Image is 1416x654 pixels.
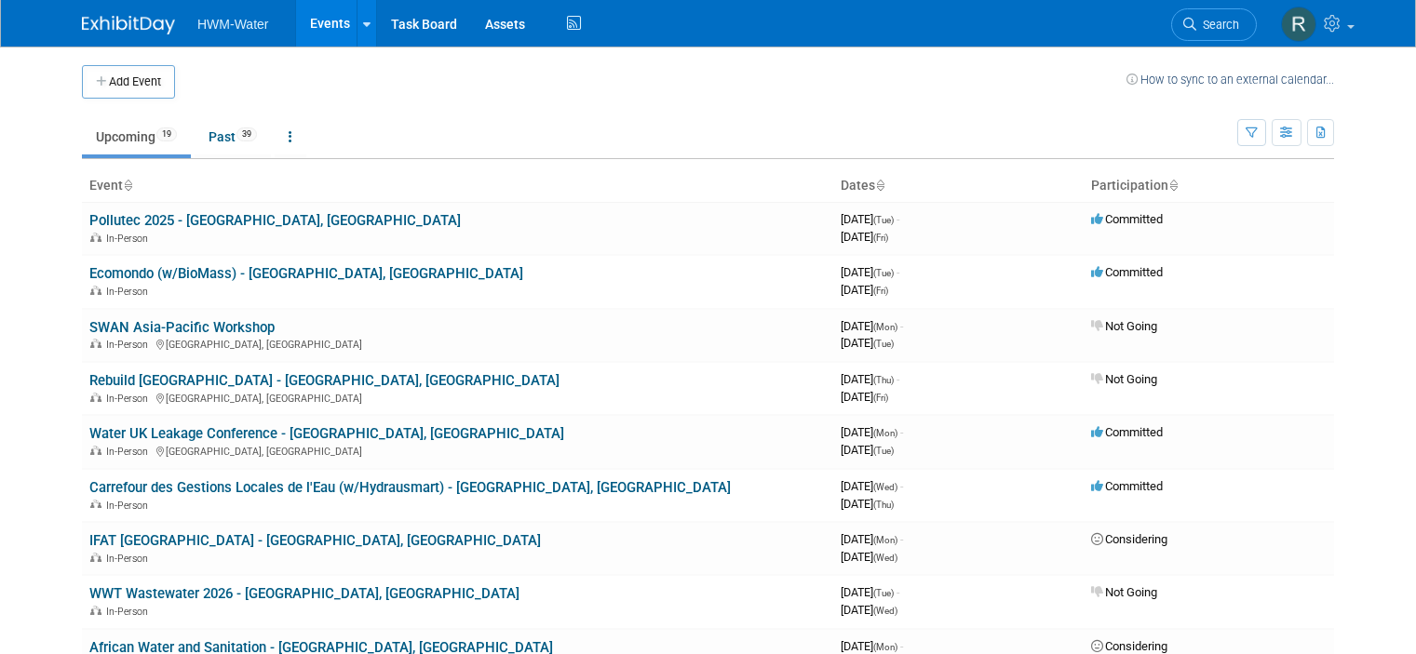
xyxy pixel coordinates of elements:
span: [DATE] [841,319,903,333]
span: In-Person [106,446,154,458]
a: Ecomondo (w/BioMass) - [GEOGRAPHIC_DATA], [GEOGRAPHIC_DATA] [89,265,523,282]
img: Rhys Salkeld [1281,7,1316,42]
span: [DATE] [841,639,903,653]
span: 19 [156,127,177,141]
span: Committed [1091,212,1163,226]
img: In-Person Event [90,553,101,562]
span: - [900,639,903,653]
img: In-Person Event [90,393,101,402]
div: [GEOGRAPHIC_DATA], [GEOGRAPHIC_DATA] [89,443,826,458]
span: (Mon) [873,322,897,332]
span: (Wed) [873,606,897,616]
span: In-Person [106,339,154,351]
a: Sort by Participation Type [1168,178,1178,193]
span: Committed [1091,265,1163,279]
span: - [897,212,899,226]
a: How to sync to an external calendar... [1126,73,1334,87]
span: Committed [1091,479,1163,493]
img: In-Person Event [90,606,101,615]
span: (Wed) [873,482,897,492]
span: - [900,532,903,546]
span: [DATE] [841,425,903,439]
span: [DATE] [841,390,888,404]
a: Past39 [195,119,271,154]
span: (Mon) [873,535,897,545]
span: - [897,585,899,599]
img: ExhibitDay [82,16,175,34]
img: In-Person Event [90,339,101,348]
span: HWM-Water [197,17,268,32]
span: Considering [1091,639,1167,653]
div: [GEOGRAPHIC_DATA], [GEOGRAPHIC_DATA] [89,390,826,405]
span: (Thu) [873,375,894,385]
a: Pollutec 2025 - [GEOGRAPHIC_DATA], [GEOGRAPHIC_DATA] [89,212,461,229]
span: (Fri) [873,233,888,243]
th: Event [82,170,833,202]
a: Upcoming19 [82,119,191,154]
span: [DATE] [841,443,894,457]
span: (Tue) [873,339,894,349]
span: In-Person [106,393,154,405]
span: [DATE] [841,283,888,297]
span: 39 [236,127,257,141]
a: WWT Wastewater 2026 - [GEOGRAPHIC_DATA], [GEOGRAPHIC_DATA] [89,585,519,602]
span: [DATE] [841,230,888,244]
span: (Fri) [873,393,888,403]
span: [DATE] [841,532,903,546]
a: IFAT [GEOGRAPHIC_DATA] - [GEOGRAPHIC_DATA], [GEOGRAPHIC_DATA] [89,532,541,549]
span: [DATE] [841,265,899,279]
a: Rebuild [GEOGRAPHIC_DATA] - [GEOGRAPHIC_DATA], [GEOGRAPHIC_DATA] [89,372,560,389]
span: - [897,265,899,279]
span: - [900,319,903,333]
span: [DATE] [841,497,894,511]
span: [DATE] [841,479,903,493]
span: [DATE] [841,336,894,350]
a: Sort by Event Name [123,178,132,193]
span: - [897,372,899,386]
a: Sort by Start Date [875,178,884,193]
span: (Tue) [873,588,894,598]
span: - [900,479,903,493]
span: Considering [1091,532,1167,546]
span: (Tue) [873,215,894,225]
span: Not Going [1091,372,1157,386]
span: In-Person [106,553,154,565]
span: (Tue) [873,268,894,278]
span: [DATE] [841,550,897,564]
span: Not Going [1091,319,1157,333]
span: - [900,425,903,439]
a: Search [1171,8,1257,41]
img: In-Person Event [90,286,101,295]
span: (Mon) [873,428,897,438]
span: [DATE] [841,603,897,617]
img: In-Person Event [90,500,101,509]
span: (Tue) [873,446,894,456]
span: Not Going [1091,585,1157,599]
span: (Mon) [873,642,897,652]
a: Carrefour des Gestions Locales de l'Eau (w/Hydrausmart) - [GEOGRAPHIC_DATA], [GEOGRAPHIC_DATA] [89,479,731,496]
button: Add Event [82,65,175,99]
div: [GEOGRAPHIC_DATA], [GEOGRAPHIC_DATA] [89,336,826,351]
span: (Thu) [873,500,894,510]
span: [DATE] [841,372,899,386]
span: In-Person [106,233,154,245]
span: In-Person [106,286,154,298]
th: Participation [1084,170,1334,202]
span: (Wed) [873,553,897,563]
span: Search [1196,18,1239,32]
span: [DATE] [841,585,899,599]
img: In-Person Event [90,233,101,242]
a: SWAN Asia-Pacific Workshop [89,319,275,336]
img: In-Person Event [90,446,101,455]
span: In-Person [106,606,154,618]
a: Water UK Leakage Conference - [GEOGRAPHIC_DATA], [GEOGRAPHIC_DATA] [89,425,564,442]
th: Dates [833,170,1084,202]
span: In-Person [106,500,154,512]
span: Committed [1091,425,1163,439]
span: [DATE] [841,212,899,226]
span: (Fri) [873,286,888,296]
